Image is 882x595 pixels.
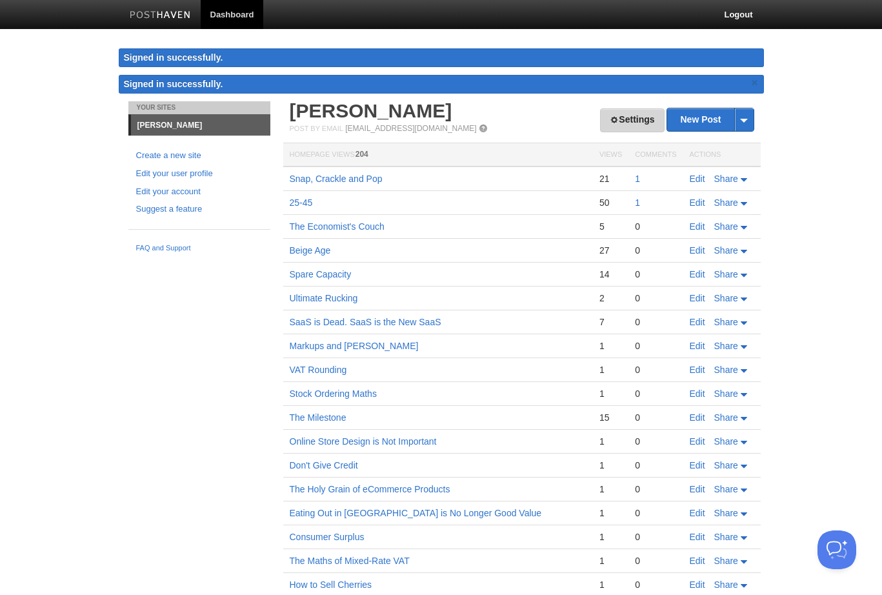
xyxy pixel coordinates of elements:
div: 1 [599,436,622,447]
a: SaaS is Dead. SaaS is the New SaaS [290,317,441,327]
div: 0 [635,364,676,376]
span: 204 [356,150,368,159]
a: Edit [690,412,705,423]
div: 1 [599,388,622,399]
div: 1 [599,579,622,590]
img: Posthaven-bar [130,11,191,21]
th: Views [593,143,628,167]
a: Snap, Crackle and Pop [290,174,383,184]
div: 0 [635,483,676,495]
a: Consumer Surplus [290,532,365,542]
div: 21 [599,173,622,185]
a: Edit [690,484,705,494]
div: 0 [635,388,676,399]
a: × [749,75,761,91]
div: 1 [599,555,622,567]
a: Edit [690,174,705,184]
th: Comments [628,143,683,167]
a: FAQ and Support [136,243,263,254]
div: 0 [635,507,676,519]
div: 0 [635,436,676,447]
a: [PERSON_NAME] [290,100,452,121]
a: Edit [690,365,705,375]
div: 5 [599,221,622,232]
a: Markups and [PERSON_NAME] [290,341,419,351]
span: Share [714,508,738,518]
a: Ultimate Rucking [290,293,358,303]
a: 25-45 [290,197,313,208]
span: Share [714,388,738,399]
li: Your Sites [128,101,270,114]
div: 0 [635,292,676,304]
span: Share [714,221,738,232]
a: Beige Age [290,245,331,256]
a: Edit [690,197,705,208]
div: 1 [599,340,622,352]
span: Share [714,412,738,423]
a: Edit [690,341,705,351]
span: Post by Email [290,125,343,132]
a: Eating Out in [GEOGRAPHIC_DATA] is No Longer Good Value [290,508,542,518]
a: Edit [690,580,705,590]
a: Edit [690,269,705,279]
div: 0 [635,555,676,567]
span: Share [714,580,738,590]
div: 0 [635,340,676,352]
div: 1 [599,483,622,495]
div: 14 [599,268,622,280]
a: [PERSON_NAME] [131,115,270,136]
div: 0 [635,221,676,232]
a: Edit your user profile [136,167,263,181]
a: How to Sell Cherries [290,580,372,590]
a: New Post [667,108,753,131]
a: 1 [635,197,640,208]
div: 15 [599,412,622,423]
a: Edit [690,532,705,542]
a: Edit [690,556,705,566]
span: Share [714,245,738,256]
a: Edit your account [136,185,263,199]
span: Share [714,269,738,279]
div: 0 [635,245,676,256]
a: Edit [690,460,705,470]
a: Edit [690,508,705,518]
a: The Holy Grain of eCommerce Products [290,484,450,494]
span: Share [714,556,738,566]
span: Signed in successfully. [124,79,223,89]
a: Settings [600,108,664,132]
a: Edit [690,221,705,232]
div: 2 [599,292,622,304]
a: Spare Capacity [290,269,352,279]
span: Share [714,293,738,303]
div: 1 [599,531,622,543]
div: 1 [599,459,622,471]
div: 1 [599,364,622,376]
span: Share [714,174,738,184]
a: Suggest a feature [136,203,263,216]
span: Share [714,197,738,208]
span: Share [714,532,738,542]
div: Signed in successfully. [119,48,764,67]
a: Edit [690,436,705,447]
a: Edit [690,293,705,303]
a: 1 [635,174,640,184]
a: Don't Give Credit [290,460,358,470]
a: Edit [690,317,705,327]
a: [EMAIL_ADDRESS][DOMAIN_NAME] [345,124,476,133]
a: Online Store Design is Not Important [290,436,437,447]
span: Share [714,365,738,375]
iframe: Help Scout Beacon - Open [817,530,856,569]
a: The Milestone [290,412,346,423]
span: Share [714,460,738,470]
a: The Economist's Couch [290,221,385,232]
a: VAT Rounding [290,365,347,375]
span: Share [714,436,738,447]
span: Share [714,317,738,327]
a: Edit [690,245,705,256]
span: Share [714,341,738,351]
a: Edit [690,388,705,399]
a: Stock Ordering Maths [290,388,377,399]
div: 50 [599,197,622,208]
th: Homepage Views [283,143,593,167]
div: 0 [635,531,676,543]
